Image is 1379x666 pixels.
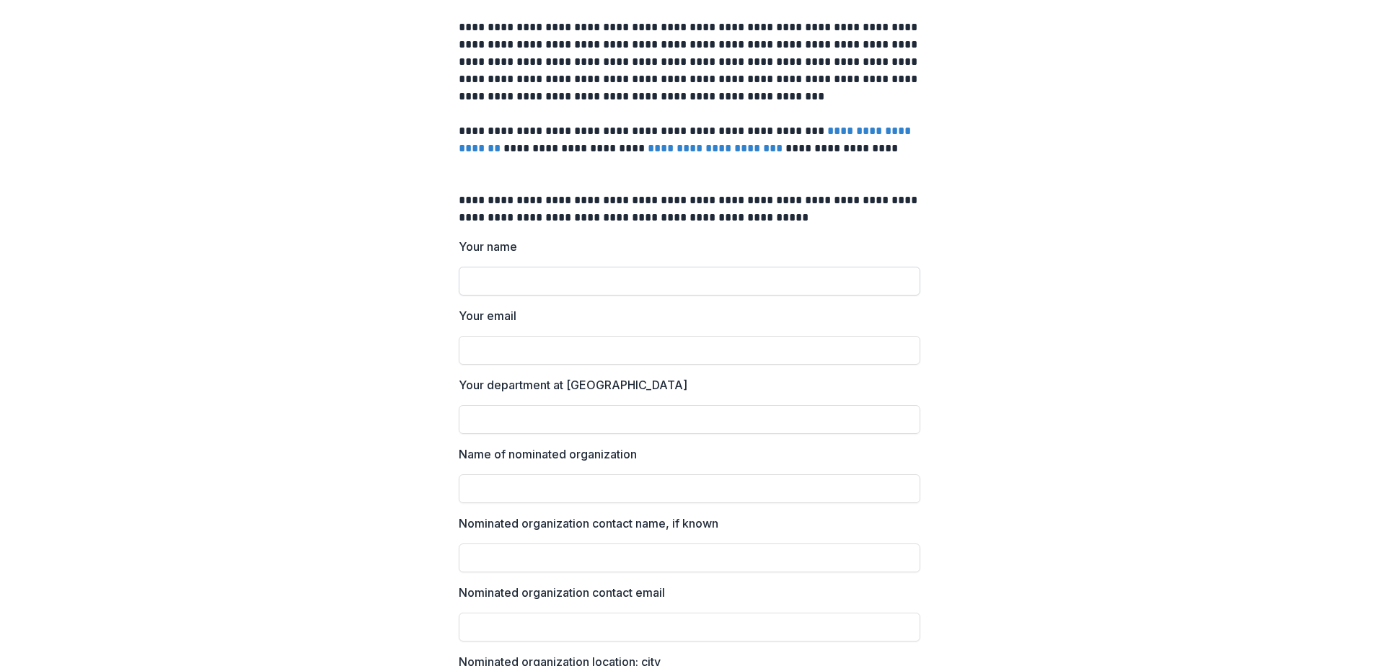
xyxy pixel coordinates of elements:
p: Your name [459,238,517,255]
p: Your department at [GEOGRAPHIC_DATA] [459,376,687,394]
p: Nominated organization contact name, if known [459,515,718,532]
p: Nominated organization contact email [459,584,665,601]
p: Your email [459,307,516,324]
p: Name of nominated organization [459,445,637,463]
